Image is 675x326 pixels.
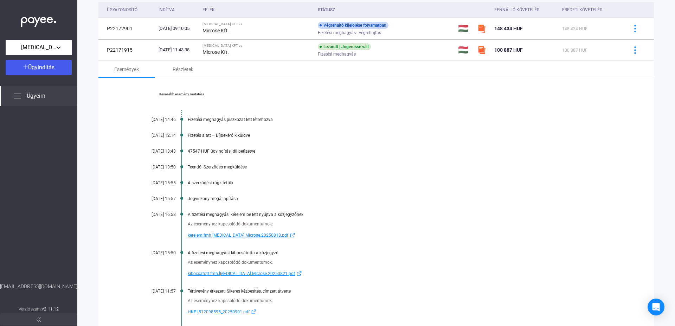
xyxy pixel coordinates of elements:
[134,133,176,138] div: [DATE] 12:14
[23,64,28,69] img: plus-white.svg
[159,46,197,53] div: [DATE] 11:43:38
[98,39,156,60] td: P22171915
[202,44,312,48] div: [MEDICAL_DATA] KFT vs
[628,21,642,36] button: more-blue
[134,180,176,185] div: [DATE] 15:55
[6,60,72,75] button: Ügyindítás
[628,43,642,57] button: more-blue
[188,212,619,217] div: A fizetési meghagyási kérelem be lett nyújtva a közjegyzőnek
[455,39,475,60] td: 🇭🇺
[134,212,176,217] div: [DATE] 16:58
[494,26,523,31] span: 148 434 HUF
[188,133,619,138] div: Fizetés alatt – Díjbekérő kiküldve
[134,196,176,201] div: [DATE] 15:57
[188,269,619,278] a: kibocsatott.fmh.[MEDICAL_DATA].Microse.20250821.pdfexternal-link-blue
[318,28,381,37] span: Fizetési meghagyás - végrehajtás
[250,309,258,314] img: external-link-blue
[134,250,176,255] div: [DATE] 15:50
[107,6,153,14] div: Ügyazonosító
[134,165,176,170] div: [DATE] 13:50
[188,289,619,294] div: Tértivevény érkezett: Sikeres kézbesítés, címzett átvette
[188,117,619,122] div: Fizetési meghagyás piszkozat lett létrehozva
[37,318,41,322] img: arrow-double-left-grey.svg
[202,49,229,55] strong: Microse Kft.
[202,6,215,14] div: Felek
[477,46,486,54] img: szamlazzhu-mini
[455,18,475,39] td: 🇭🇺
[27,92,45,100] span: Ügyeim
[21,13,56,27] img: white-payee-white-dot.svg
[648,299,664,315] div: Open Intercom Messenger
[28,64,54,71] span: Ügyindítás
[188,297,619,304] div: Az eseményhez kapcsolódó dokumentumok:
[13,92,21,100] img: list.svg
[188,231,619,239] a: kerelem.fmh.[MEDICAL_DATA].Microse.20250818.pdfexternal-link-blue
[631,46,639,54] img: more-blue
[134,92,230,96] a: Kevesebb esemény mutatása
[107,6,137,14] div: Ügyazonosító
[477,24,486,33] img: szamlazzhu-mini
[98,18,156,39] td: P22172901
[134,289,176,294] div: [DATE] 11:57
[315,2,456,18] th: Státusz
[188,308,619,316] a: HKPL512098595_20250901.pdfexternal-link-blue
[188,259,619,266] div: Az eseményhez kapcsolódó dokumentumok:
[42,307,59,312] strong: v2.11.12
[6,40,72,55] button: [MEDICAL_DATA] KFT
[21,43,56,52] span: [MEDICAL_DATA] KFT
[159,25,197,32] div: [DATE] 09:10:05
[562,6,619,14] div: Eredeti követelés
[318,43,371,50] div: Lezárult | Jogerőssé vált
[188,180,619,185] div: A szerződést rögzítettük
[295,271,303,276] img: external-link-blue
[134,117,176,122] div: [DATE] 14:46
[318,50,356,58] span: Fizetési meghagyás
[173,65,193,73] div: Részletek
[494,6,557,14] div: Fennálló követelés
[202,22,312,26] div: [MEDICAL_DATA] KFT vs
[202,6,312,14] div: Felek
[188,165,619,170] div: Teendő: Szerződés megküldése
[188,149,619,154] div: 47547 HUF ügyindítási díj befizetve
[188,269,295,278] span: kibocsatott.fmh.[MEDICAL_DATA].Microse.20250821.pdf
[159,6,197,14] div: Indítva
[114,65,139,73] div: Események
[318,22,388,29] div: Végrehajtó kijelölése folyamatban
[188,196,619,201] div: Jogviszony megállapítása
[134,149,176,154] div: [DATE] 13:43
[562,26,587,31] span: 148 434 HUF
[188,231,288,239] span: kerelem.fmh.[MEDICAL_DATA].Microse.20250818.pdf
[159,6,175,14] div: Indítva
[288,232,297,238] img: external-link-blue
[562,48,587,53] span: 100 887 HUF
[202,28,229,33] strong: Microse Kft.
[494,47,523,53] span: 100 887 HUF
[494,6,539,14] div: Fennálló követelés
[188,220,619,228] div: Az eseményhez kapcsolódó dokumentumok:
[188,250,619,255] div: A fizetési meghagyást kibocsátotta a közjegyző
[631,25,639,32] img: more-blue
[562,6,602,14] div: Eredeti követelés
[188,308,250,316] span: HKPL512098595_20250901.pdf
